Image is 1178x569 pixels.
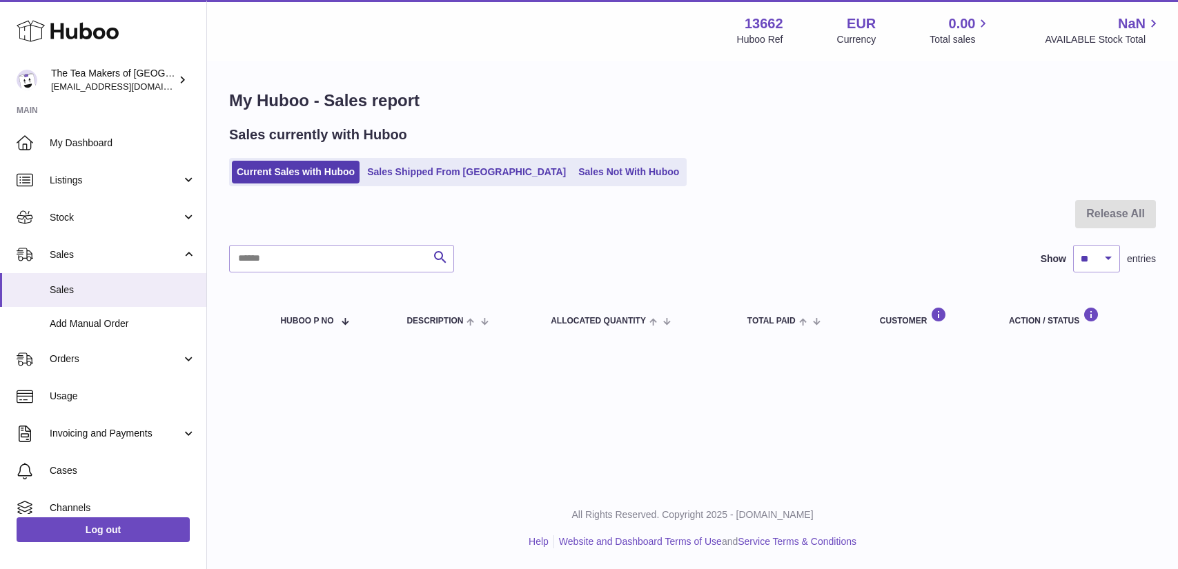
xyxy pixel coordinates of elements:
p: All Rights Reserved. Copyright 2025 - [DOMAIN_NAME] [218,508,1167,521]
span: Channels [50,501,196,515]
div: Currency [837,33,876,46]
a: NaN AVAILABLE Stock Total [1045,14,1161,46]
strong: EUR [847,14,876,33]
a: 0.00 Total sales [930,14,991,46]
span: [EMAIL_ADDRESS][DOMAIN_NAME] [51,81,203,92]
a: Current Sales with Huboo [232,161,360,183]
span: ALLOCATED Quantity [551,317,646,326]
strong: 13662 [745,14,783,33]
span: Listings [50,174,181,187]
span: Huboo P no [280,317,333,326]
li: and [554,535,856,548]
span: AVAILABLE Stock Total [1045,33,1161,46]
span: Usage [50,390,196,403]
div: Action / Status [1009,307,1142,326]
div: Customer [880,307,981,326]
span: 0.00 [949,14,976,33]
label: Show [1041,252,1066,266]
span: My Dashboard [50,137,196,150]
span: Orders [50,352,181,366]
span: Stock [50,211,181,224]
span: Sales [50,248,181,261]
div: The Tea Makers of [GEOGRAPHIC_DATA] [51,67,175,93]
span: entries [1127,252,1156,266]
span: Cases [50,464,196,477]
a: Website and Dashboard Terms of Use [559,536,722,547]
span: Add Manual Order [50,317,196,330]
span: NaN [1118,14,1146,33]
span: Description [406,317,463,326]
a: Help [529,536,549,547]
h2: Sales currently with Huboo [229,126,407,144]
h1: My Huboo - Sales report [229,90,1156,112]
a: Log out [17,517,190,542]
span: Sales [50,283,196,297]
a: Service Terms & Conditions [738,536,856,547]
div: Huboo Ref [737,33,783,46]
img: tea@theteamakers.co.uk [17,70,37,90]
span: Total sales [930,33,991,46]
span: Total paid [747,317,796,326]
a: Sales Not With Huboo [573,161,684,183]
span: Invoicing and Payments [50,427,181,440]
a: Sales Shipped From [GEOGRAPHIC_DATA] [362,161,571,183]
